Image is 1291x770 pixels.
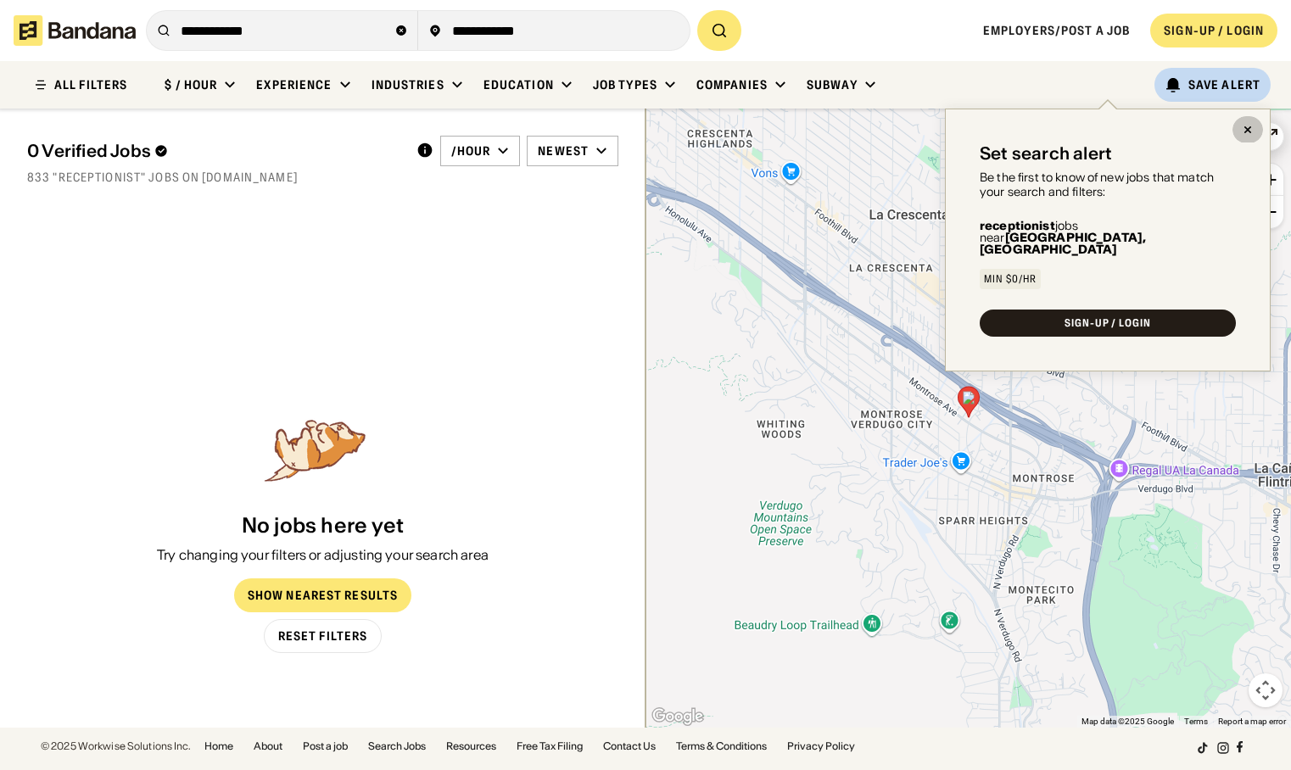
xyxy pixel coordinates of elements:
[27,141,403,161] div: 0 Verified Jobs
[696,77,768,92] div: Companies
[157,545,489,564] div: Try changing your filters or adjusting your search area
[1184,717,1208,726] a: Terms (opens in new tab)
[27,170,618,185] div: 833 "Receptionist" jobs on [DOMAIN_NAME]
[14,15,136,46] img: Bandana logotype
[256,77,332,92] div: Experience
[1218,717,1286,726] a: Report a map error
[980,218,1055,233] b: receptionist
[984,274,1037,284] div: Min $0/hr
[593,77,657,92] div: Job Types
[517,741,583,751] a: Free Tax Filing
[650,706,706,728] a: Open this area in Google Maps (opens a new window)
[676,741,767,751] a: Terms & Conditions
[165,77,217,92] div: $ / hour
[248,589,398,601] div: Show Nearest Results
[1249,673,1283,707] button: Map camera controls
[980,230,1146,257] b: [GEOGRAPHIC_DATA], [GEOGRAPHIC_DATA]
[807,77,858,92] div: Subway
[27,195,618,412] div: grid
[278,630,368,642] div: Reset Filters
[1188,77,1260,92] div: Save Alert
[980,220,1236,255] div: jobs near
[603,741,656,751] a: Contact Us
[980,170,1236,199] div: Be the first to know of new jobs that match your search and filters:
[41,741,191,751] div: © 2025 Workwise Solutions Inc.
[254,741,282,751] a: About
[538,143,589,159] div: Newest
[54,79,127,91] div: ALL FILTERS
[1065,318,1151,328] div: SIGN-UP / LOGIN
[1164,23,1264,38] div: SIGN-UP / LOGIN
[372,77,444,92] div: Industries
[483,77,554,92] div: Education
[204,741,233,751] a: Home
[650,706,706,728] img: Google
[446,741,496,751] a: Resources
[451,143,491,159] div: /hour
[980,143,1112,164] div: Set search alert
[368,741,426,751] a: Search Jobs
[1081,717,1174,726] span: Map data ©2025 Google
[303,741,348,751] a: Post a job
[787,741,855,751] a: Privacy Policy
[983,23,1130,38] a: Employers/Post a job
[242,514,405,538] div: No jobs here yet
